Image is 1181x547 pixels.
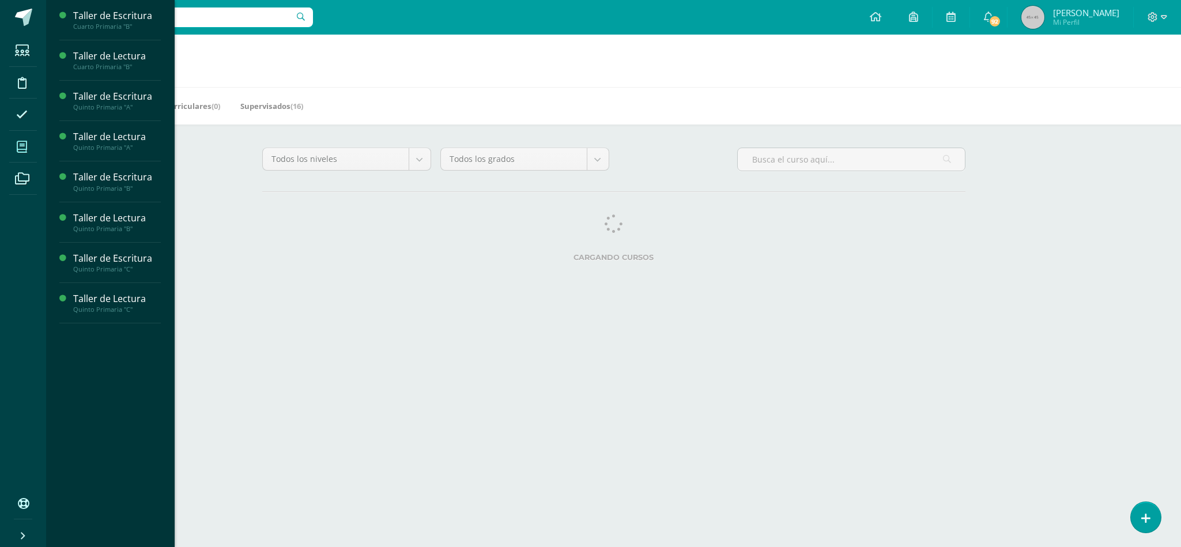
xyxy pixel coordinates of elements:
div: Cuarto Primaria "B" [73,63,161,71]
span: Todos los grados [450,148,578,170]
span: Todos los niveles [271,148,400,170]
a: Taller de LecturaCuarto Primaria "B" [73,50,161,71]
span: 92 [988,15,1001,28]
div: Taller de Lectura [73,292,161,305]
a: Taller de LecturaQuinto Primaria "C" [73,292,161,314]
a: Supervisados(16) [240,97,303,115]
span: (0) [212,101,220,111]
a: Taller de EscrituraQuinto Primaria "C" [73,252,161,273]
div: Quinto Primaria "B" [73,184,161,193]
div: Taller de Lectura [73,212,161,225]
img: 45x45 [1021,6,1044,29]
a: Todos los niveles [263,148,431,170]
a: Taller de LecturaQuinto Primaria "B" [73,212,161,233]
span: (16) [290,101,303,111]
label: Cargando cursos [262,253,965,262]
span: [PERSON_NAME] [1053,7,1119,18]
div: Quinto Primaria "B" [73,225,161,233]
div: Quinto Primaria "A" [73,103,161,111]
a: Taller de EscrituraQuinto Primaria "B" [73,171,161,192]
a: Taller de EscrituraQuinto Primaria "A" [73,90,161,111]
input: Busca un usuario... [54,7,313,27]
span: Mi Perfil [1053,17,1119,27]
div: Taller de Escritura [73,171,161,184]
div: Taller de Escritura [73,90,161,103]
div: Cuarto Primaria "B" [73,22,161,31]
div: Quinto Primaria "C" [73,305,161,314]
div: Taller de Lectura [73,50,161,63]
div: Taller de Lectura [73,130,161,144]
div: Quinto Primaria "C" [73,265,161,273]
a: Taller de LecturaQuinto Primaria "A" [73,130,161,152]
div: Quinto Primaria "A" [73,144,161,152]
a: Taller de EscrituraCuarto Primaria "B" [73,9,161,31]
a: Todos los grados [441,148,609,170]
input: Busca el curso aquí... [738,148,965,171]
a: Mis Extracurriculares(0) [130,97,220,115]
div: Taller de Escritura [73,252,161,265]
div: Taller de Escritura [73,9,161,22]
